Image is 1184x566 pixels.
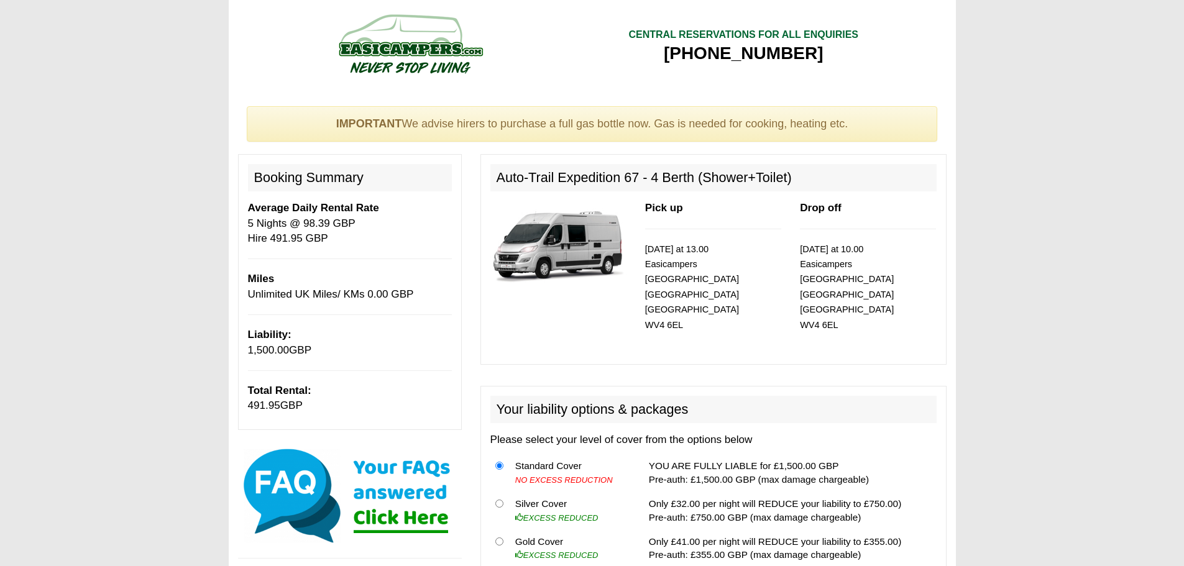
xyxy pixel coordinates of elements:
h2: Your liability options & packages [490,396,937,423]
p: Unlimited UK Miles/ KMs 0.00 GBP [248,272,452,302]
td: Silver Cover [510,491,630,529]
p: 5 Nights @ 98.39 GBP Hire 491.95 GBP [248,201,452,246]
h2: Booking Summary [248,164,452,191]
b: Pick up [645,202,683,214]
strong: IMPORTANT [336,117,402,130]
td: YOU ARE FULLY LIABLE for £1,500.00 GBP Pre-auth: £1,500.00 GBP (max damage chargeable) [644,454,937,492]
span: 1,500.00 [248,344,290,356]
b: Average Daily Rental Rate [248,202,379,214]
i: EXCESS REDUCED [515,513,599,523]
small: [DATE] at 10.00 Easicampers [GEOGRAPHIC_DATA] [GEOGRAPHIC_DATA] [GEOGRAPHIC_DATA] WV4 6EL [800,244,894,330]
i: NO EXCESS REDUCTION [515,475,613,485]
div: We advise hirers to purchase a full gas bottle now. Gas is needed for cooking, heating etc. [247,106,938,142]
h2: Auto-Trail Expedition 67 - 4 Berth (Shower+Toilet) [490,164,937,191]
b: Drop off [800,202,841,214]
div: CENTRAL RESERVATIONS FOR ALL ENQUIRIES [628,28,858,42]
i: EXCESS REDUCED [515,550,599,560]
div: [PHONE_NUMBER] [628,42,858,65]
b: Liability: [248,329,291,340]
img: campers-checkout-logo.png [292,9,528,78]
span: 491.95 [248,399,280,411]
td: Only £32.00 per night will REDUCE your liability to £750.00) Pre-auth: £750.00 GBP (max damage ch... [644,491,937,529]
b: Miles [248,273,275,285]
img: Click here for our most common FAQs [238,446,462,545]
b: Total Rental: [248,385,311,396]
p: Please select your level of cover from the options below [490,432,937,447]
p: GBP [248,327,452,358]
td: Standard Cover [510,454,630,492]
img: 337.jpg [490,201,626,288]
p: GBP [248,383,452,414]
small: [DATE] at 13.00 Easicampers [GEOGRAPHIC_DATA] [GEOGRAPHIC_DATA] [GEOGRAPHIC_DATA] WV4 6EL [645,244,739,330]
